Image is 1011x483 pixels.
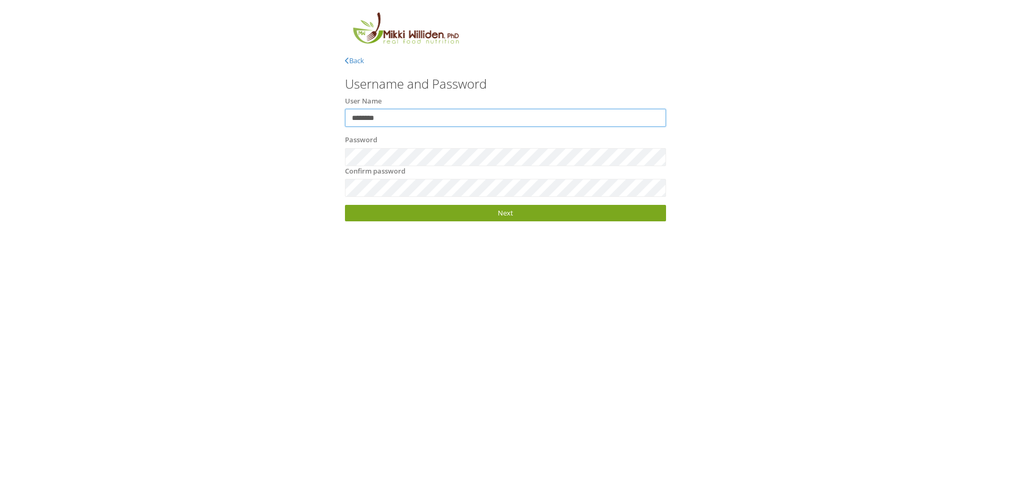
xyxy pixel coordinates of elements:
a: Back [345,56,364,65]
label: Password [345,135,377,145]
a: Next [345,205,666,221]
label: User Name [345,96,382,107]
label: Confirm password [345,166,405,177]
h3: Username and Password [345,77,666,91]
img: MikkiLogoMain.png [345,11,466,50]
